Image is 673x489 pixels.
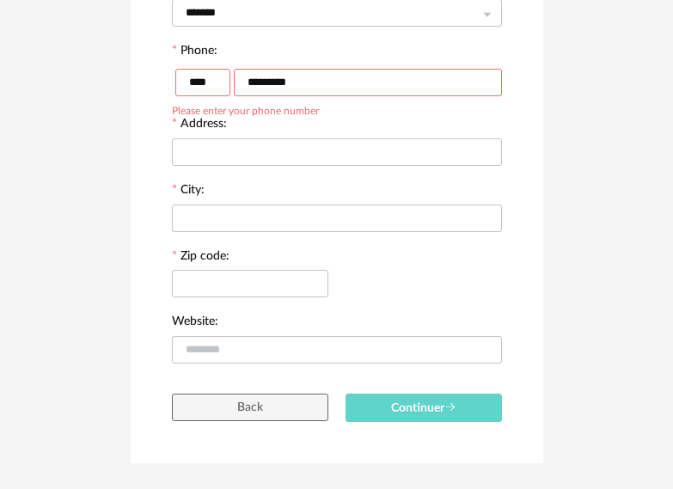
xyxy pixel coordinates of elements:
[172,45,217,60] label: Phone:
[172,118,227,133] label: Address:
[172,394,328,421] button: Back
[172,102,319,116] div: Please enter your phone number
[172,184,205,199] label: City:
[172,315,218,331] label: Website:
[172,250,229,266] label: Zip code:
[346,394,502,422] button: Continuer
[391,402,456,414] span: Continuer
[237,401,263,413] span: Back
